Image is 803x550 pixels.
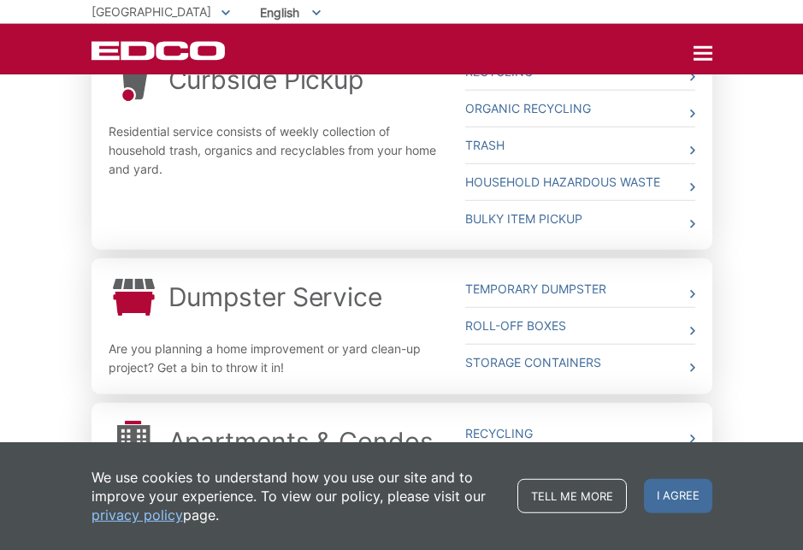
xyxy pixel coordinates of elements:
a: Dumpster Service [168,281,382,312]
a: Temporary Dumpster [465,271,695,307]
p: Are you planning a home improvement or yard clean-up project? Get a bin to throw it in! [109,340,440,377]
a: Roll-Off Boxes [465,308,695,344]
span: [GEOGRAPHIC_DATA] [92,4,211,19]
a: EDCD logo. Return to the homepage. [92,41,227,61]
p: We use cookies to understand how you use our site and to improve your experience. To view our pol... [92,468,500,524]
a: privacy policy [92,506,183,524]
a: Household Hazardous Waste [465,164,695,200]
a: Apartments & Condos [168,426,434,457]
a: Bulky Item Pickup [465,201,695,237]
a: Curbside Pickup [168,64,364,95]
a: Recycling [465,416,695,452]
a: Organic Recycling [465,91,695,127]
p: Residential service consists of weekly collection of household trash, organics and recyclables fr... [109,122,440,179]
a: Storage Containers [465,345,695,381]
a: Trash [465,127,695,163]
